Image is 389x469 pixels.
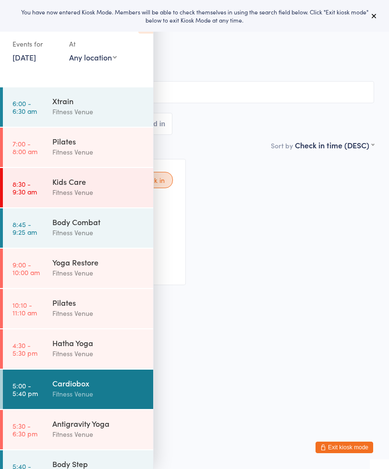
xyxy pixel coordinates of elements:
[3,249,153,288] a: 9:00 -10:00 amYoga RestoreFitness Venue
[3,208,153,248] a: 8:45 -9:25 amBody CombatFitness Venue
[12,382,38,397] time: 5:00 - 5:40 pm
[15,45,359,54] span: [DATE] 5:00pm
[12,140,37,155] time: 7:00 - 8:00 am
[316,442,373,453] button: Exit kiosk mode
[295,140,374,150] div: Check in time (DESC)
[52,136,145,146] div: Pilates
[52,418,145,429] div: Antigravity Yoga
[3,168,153,207] a: 8:30 -9:30 amKids CareFitness Venue
[52,96,145,106] div: Xtrain
[12,341,37,357] time: 4:30 - 5:30 pm
[69,36,117,52] div: At
[69,52,117,62] div: Any location
[12,52,36,62] a: [DATE]
[52,337,145,348] div: Hatha Yoga
[52,308,145,319] div: Fitness Venue
[52,388,145,399] div: Fitness Venue
[52,378,145,388] div: Cardiobox
[12,99,37,115] time: 6:00 - 6:30 am
[52,187,145,198] div: Fitness Venue
[12,36,60,52] div: Events for
[52,146,145,157] div: Fitness Venue
[12,180,37,195] time: 8:30 - 9:30 am
[52,429,145,440] div: Fitness Venue
[12,261,40,276] time: 9:00 - 10:00 am
[15,81,374,103] input: Search
[52,458,145,469] div: Body Step
[52,267,145,278] div: Fitness Venue
[15,64,374,73] span: Group Fitness
[15,54,359,64] span: Fitness Venue
[52,216,145,227] div: Body Combat
[3,289,153,328] a: 10:10 -11:10 amPilatesFitness Venue
[52,176,145,187] div: Kids Care
[3,128,153,167] a: 7:00 -8:00 amPilatesFitness Venue
[12,220,37,236] time: 8:45 - 9:25 am
[15,8,374,24] div: You have now entered Kiosk Mode. Members will be able to check themselves in using the search fie...
[15,24,374,40] h2: Cardiobox Check-in
[52,257,145,267] div: Yoga Restore
[12,301,37,316] time: 10:10 - 11:10 am
[12,422,37,437] time: 5:30 - 6:30 pm
[3,410,153,449] a: 5:30 -6:30 pmAntigravity YogaFitness Venue
[52,227,145,238] div: Fitness Venue
[52,297,145,308] div: Pilates
[52,348,145,359] div: Fitness Venue
[271,141,293,150] label: Sort by
[3,329,153,369] a: 4:30 -5:30 pmHatha YogaFitness Venue
[3,87,153,127] a: 6:00 -6:30 amXtrainFitness Venue
[52,106,145,117] div: Fitness Venue
[3,370,153,409] a: 5:00 -5:40 pmCardioboxFitness Venue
